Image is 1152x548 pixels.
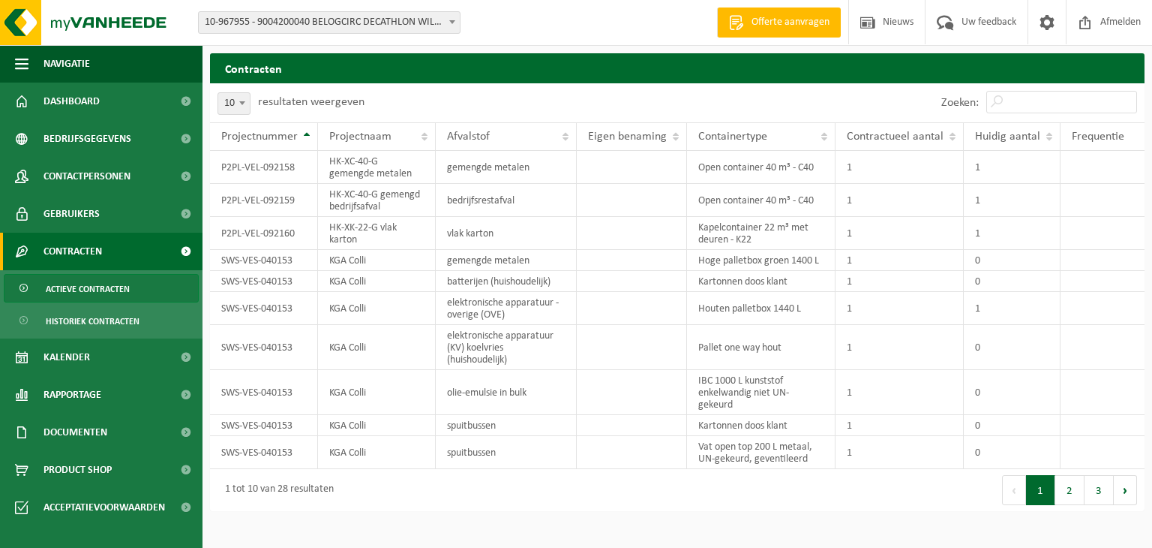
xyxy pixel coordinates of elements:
td: KGA Colli [318,415,436,436]
td: 0 [964,250,1060,271]
td: IBC 1000 L kunststof enkelwandig niet UN-gekeurd [687,370,835,415]
span: Acceptatievoorwaarden [43,489,165,526]
td: SWS-VES-040153 [210,415,318,436]
span: Bedrijfsgegevens [43,120,131,158]
td: bedrijfsrestafval [436,184,577,217]
td: 1 [835,325,964,370]
td: 1 [964,292,1060,325]
td: vlak karton [436,217,577,250]
span: 10 [218,93,250,114]
span: Product Shop [43,451,112,489]
td: Kapelcontainer 22 m³ met deuren - K22 [687,217,835,250]
td: 1 [835,184,964,217]
td: SWS-VES-040153 [210,436,318,469]
td: 0 [964,271,1060,292]
span: Projectnummer [221,131,298,143]
td: 1 [835,250,964,271]
td: SWS-VES-040153 [210,271,318,292]
a: Historiek contracten [4,306,199,335]
span: Projectnaam [329,131,391,143]
span: Contracten [43,233,102,270]
span: Rapportage [43,376,101,414]
span: Actieve contracten [46,275,130,303]
span: Afvalstof [447,131,490,143]
td: Vat open top 200 L metaal, UN-gekeurd, geventileerd [687,436,835,469]
td: 0 [964,436,1060,469]
td: KGA Colli [318,292,436,325]
span: Documenten [43,414,107,451]
span: Huidig aantal [975,131,1040,143]
td: 0 [964,325,1060,370]
td: gemengde metalen [436,250,577,271]
a: Offerte aanvragen [717,8,841,38]
td: spuitbussen [436,415,577,436]
td: 1 [835,292,964,325]
td: P2PL-VEL-092158 [210,151,318,184]
td: 1 [835,151,964,184]
td: KGA Colli [318,271,436,292]
button: 2 [1055,475,1084,505]
td: Open container 40 m³ - C40 [687,184,835,217]
span: Eigen benaming [588,131,667,143]
td: elektronische apparatuur (KV) koelvries (huishoudelijk) [436,325,577,370]
td: batterijen (huishoudelijk) [436,271,577,292]
span: 10-967955 - 9004200040 BELOGCIRC DECATHLON WILLEBROEK - WILLEBROEK [199,12,460,33]
td: Kartonnen doos klant [687,271,835,292]
td: HK-XC-40-G gemengde metalen [318,151,436,184]
td: Kartonnen doos klant [687,415,835,436]
td: Pallet one way hout [687,325,835,370]
span: 10 [217,92,250,115]
td: Houten palletbox 1440 L [687,292,835,325]
span: Contactpersonen [43,158,130,195]
td: 1 [964,184,1060,217]
button: Next [1114,475,1137,505]
a: Actieve contracten [4,274,199,303]
td: SWS-VES-040153 [210,250,318,271]
button: 1 [1026,475,1055,505]
span: Kalender [43,339,90,376]
td: 1 [835,436,964,469]
td: gemengde metalen [436,151,577,184]
h2: Contracten [210,53,1144,83]
td: HK-XK-22-G vlak karton [318,217,436,250]
span: Contractueel aantal [847,131,943,143]
td: KGA Colli [318,325,436,370]
td: Open container 40 m³ - C40 [687,151,835,184]
td: 1 [835,415,964,436]
span: Containertype [698,131,767,143]
td: 1 [835,217,964,250]
td: SWS-VES-040153 [210,370,318,415]
button: Previous [1002,475,1026,505]
td: olie-emulsie in bulk [436,370,577,415]
span: Gebruikers [43,195,100,233]
td: P2PL-VEL-092159 [210,184,318,217]
label: resultaten weergeven [258,96,364,108]
div: 1 tot 10 van 28 resultaten [217,477,334,504]
td: P2PL-VEL-092160 [210,217,318,250]
td: elektronische apparatuur - overige (OVE) [436,292,577,325]
span: Dashboard [43,83,100,120]
td: spuitbussen [436,436,577,469]
span: Frequentie [1072,131,1124,143]
td: 1 [835,370,964,415]
span: Offerte aanvragen [748,15,833,30]
td: KGA Colli [318,370,436,415]
td: SWS-VES-040153 [210,292,318,325]
span: Navigatie [43,45,90,83]
td: KGA Colli [318,436,436,469]
label: Zoeken: [941,97,979,109]
td: Hoge palletbox groen 1400 L [687,250,835,271]
td: 0 [964,415,1060,436]
td: KGA Colli [318,250,436,271]
span: 10-967955 - 9004200040 BELOGCIRC DECATHLON WILLEBROEK - WILLEBROEK [198,11,460,34]
td: HK-XC-40-G gemengd bedrijfsafval [318,184,436,217]
button: 3 [1084,475,1114,505]
td: 1 [964,217,1060,250]
td: 1 [835,271,964,292]
td: 1 [964,151,1060,184]
td: SWS-VES-040153 [210,325,318,370]
span: Historiek contracten [46,307,139,336]
td: 0 [964,370,1060,415]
